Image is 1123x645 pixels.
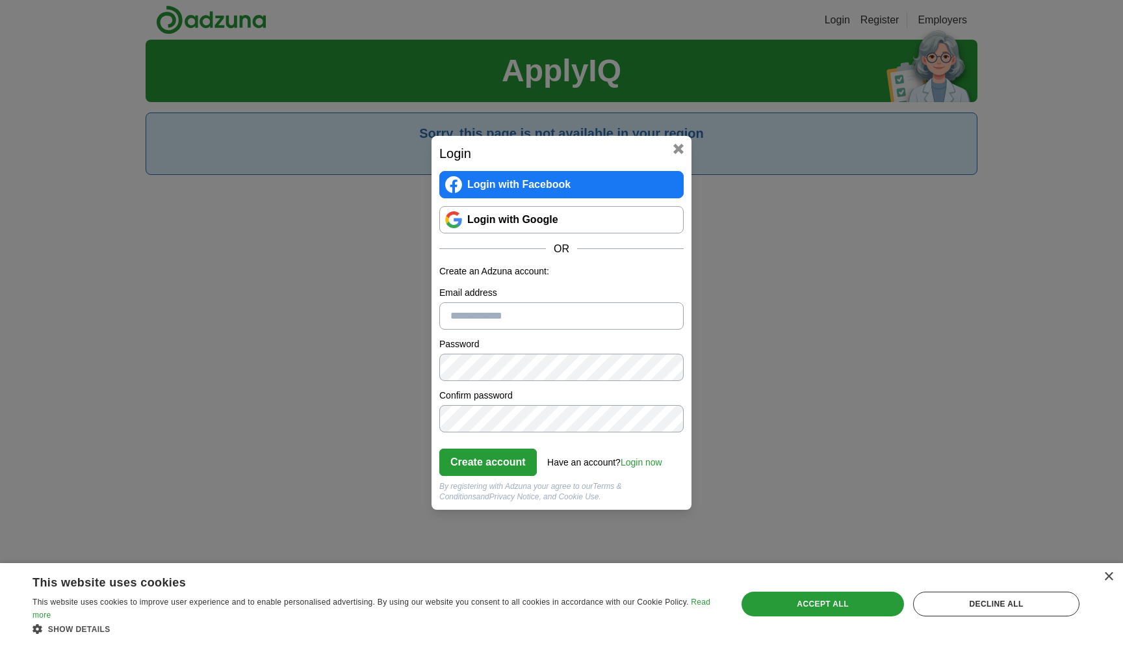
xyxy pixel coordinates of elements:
[439,337,684,351] label: Password
[439,449,537,476] button: Create account
[546,241,577,257] span: OR
[1104,572,1113,582] div: Close
[439,482,622,501] a: Terms & Conditions
[439,481,684,502] div: By registering with Adzuna your agree to our and , and Cookie Use.
[547,448,662,469] div: Have an account?
[913,592,1079,616] div: Decline all
[621,457,662,467] a: Login now
[439,144,684,163] h2: Login
[742,592,904,616] div: Accept all
[439,265,684,278] p: Create an Adzuna account:
[32,571,684,590] div: This website uses cookies
[439,286,684,300] label: Email address
[32,622,716,635] div: Show details
[439,206,684,233] a: Login with Google
[439,171,684,198] a: Login with Facebook
[32,598,689,607] span: This website uses cookies to improve user experience and to enable personalised advertising. By u...
[439,389,684,402] label: Confirm password
[48,625,110,634] span: Show details
[489,492,539,501] a: Privacy Notice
